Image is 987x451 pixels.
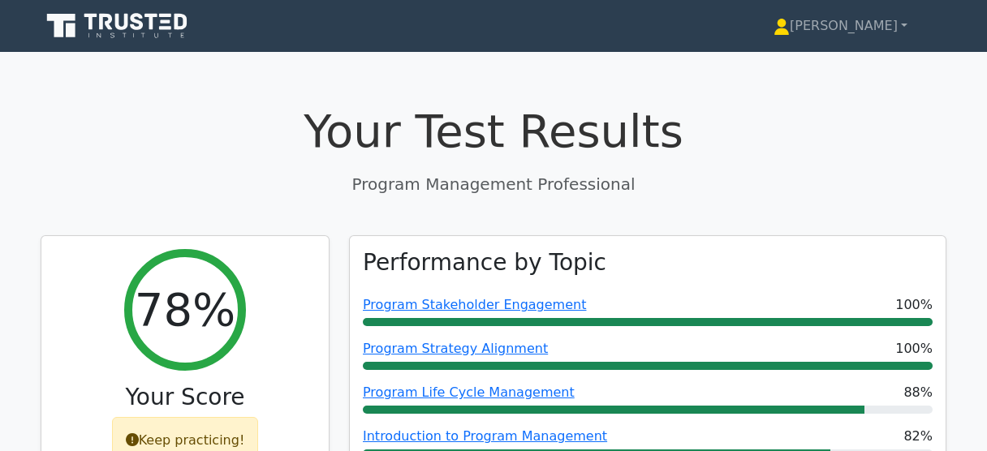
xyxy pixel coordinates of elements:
span: 82% [903,427,933,446]
a: Introduction to Program Management [363,428,607,444]
a: Program Stakeholder Engagement [363,297,586,312]
h3: Your Score [54,384,316,411]
a: Program Strategy Alignment [363,341,548,356]
span: 100% [895,295,933,315]
a: [PERSON_NAME] [735,10,946,42]
h3: Performance by Topic [363,249,606,277]
span: 100% [895,339,933,359]
p: Program Management Professional [41,172,946,196]
span: 88% [903,383,933,402]
h1: Your Test Results [41,104,946,158]
a: Program Life Cycle Management [363,384,575,400]
h2: 78% [135,282,235,337]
